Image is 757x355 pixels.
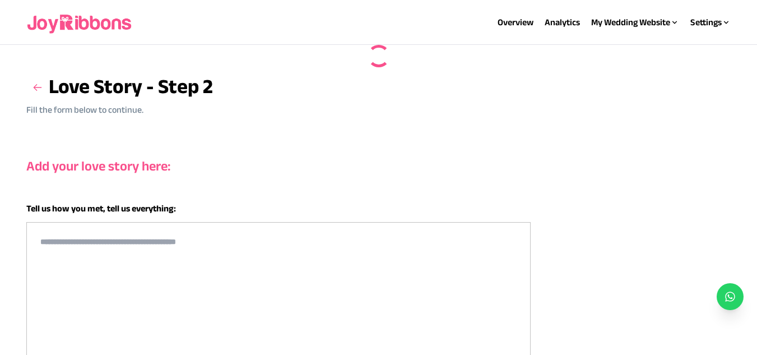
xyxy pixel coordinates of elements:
h6: Tell us how you met, tell us everything: [26,202,730,215]
h3: Love Story - Step 2 [26,72,213,103]
p: Fill the form below to continue. [26,103,213,117]
div: Settings [690,16,731,29]
div: My Wedding Website [591,16,679,29]
a: Analytics [545,17,580,27]
a: Overview [498,17,533,27]
h3: Add your love story here: [26,157,730,175]
img: joyribbons [26,4,134,40]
